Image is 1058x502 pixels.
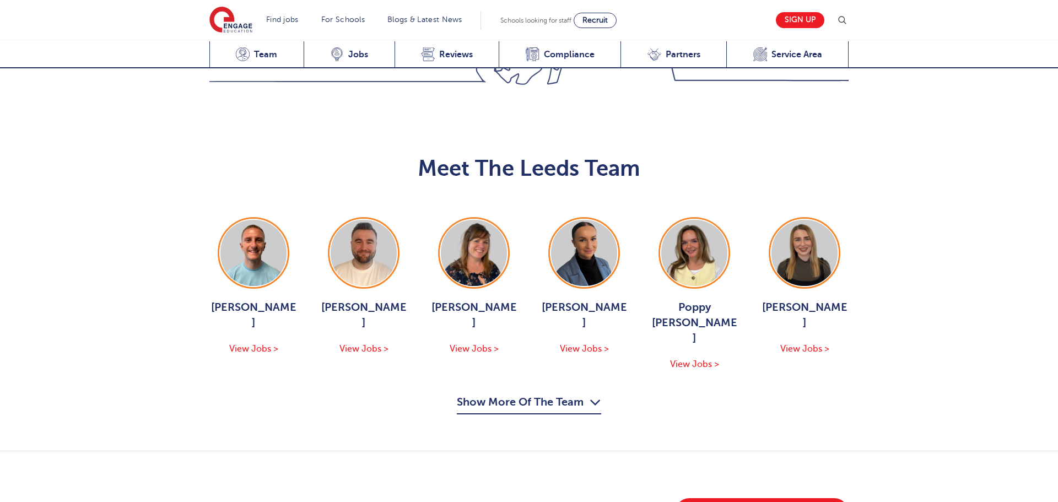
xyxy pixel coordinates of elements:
[760,300,849,331] span: [PERSON_NAME]
[551,220,617,286] img: Holly Johnson
[430,217,518,356] a: [PERSON_NAME] View Jobs >
[776,12,824,28] a: Sign up
[726,41,849,68] a: Service Area
[771,49,822,60] span: Service Area
[387,15,462,24] a: Blogs & Latest News
[760,217,849,356] a: [PERSON_NAME] View Jobs >
[266,15,299,24] a: Find jobs
[620,41,726,68] a: Partners
[439,49,473,60] span: Reviews
[331,220,397,286] img: Chris Rushton
[209,7,252,34] img: Engage Education
[209,155,849,182] h2: Meet The Leeds Team
[320,300,408,331] span: [PERSON_NAME]
[209,41,304,68] a: Team
[661,220,727,286] img: Poppy Burnside
[320,217,408,356] a: [PERSON_NAME] View Jobs >
[348,49,368,60] span: Jobs
[339,344,388,354] span: View Jobs >
[304,41,395,68] a: Jobs
[457,393,601,414] button: Show More Of The Team
[666,49,700,60] span: Partners
[540,217,628,356] a: [PERSON_NAME] View Jobs >
[650,300,738,346] span: Poppy [PERSON_NAME]
[209,300,298,331] span: [PERSON_NAME]
[771,220,838,286] img: Layla McCosker
[229,344,278,354] span: View Jobs >
[560,344,609,354] span: View Jobs >
[450,344,499,354] span: View Jobs >
[500,17,571,24] span: Schools looking for staff
[220,220,287,286] img: George Dignam
[544,49,595,60] span: Compliance
[670,359,719,369] span: View Jobs >
[574,13,617,28] a: Recruit
[441,220,507,286] img: Joanne Wright
[582,16,608,24] span: Recruit
[395,41,499,68] a: Reviews
[321,15,365,24] a: For Schools
[254,49,277,60] span: Team
[780,344,829,354] span: View Jobs >
[540,300,628,331] span: [PERSON_NAME]
[430,300,518,331] span: [PERSON_NAME]
[499,41,620,68] a: Compliance
[650,217,738,371] a: Poppy [PERSON_NAME] View Jobs >
[209,217,298,356] a: [PERSON_NAME] View Jobs >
